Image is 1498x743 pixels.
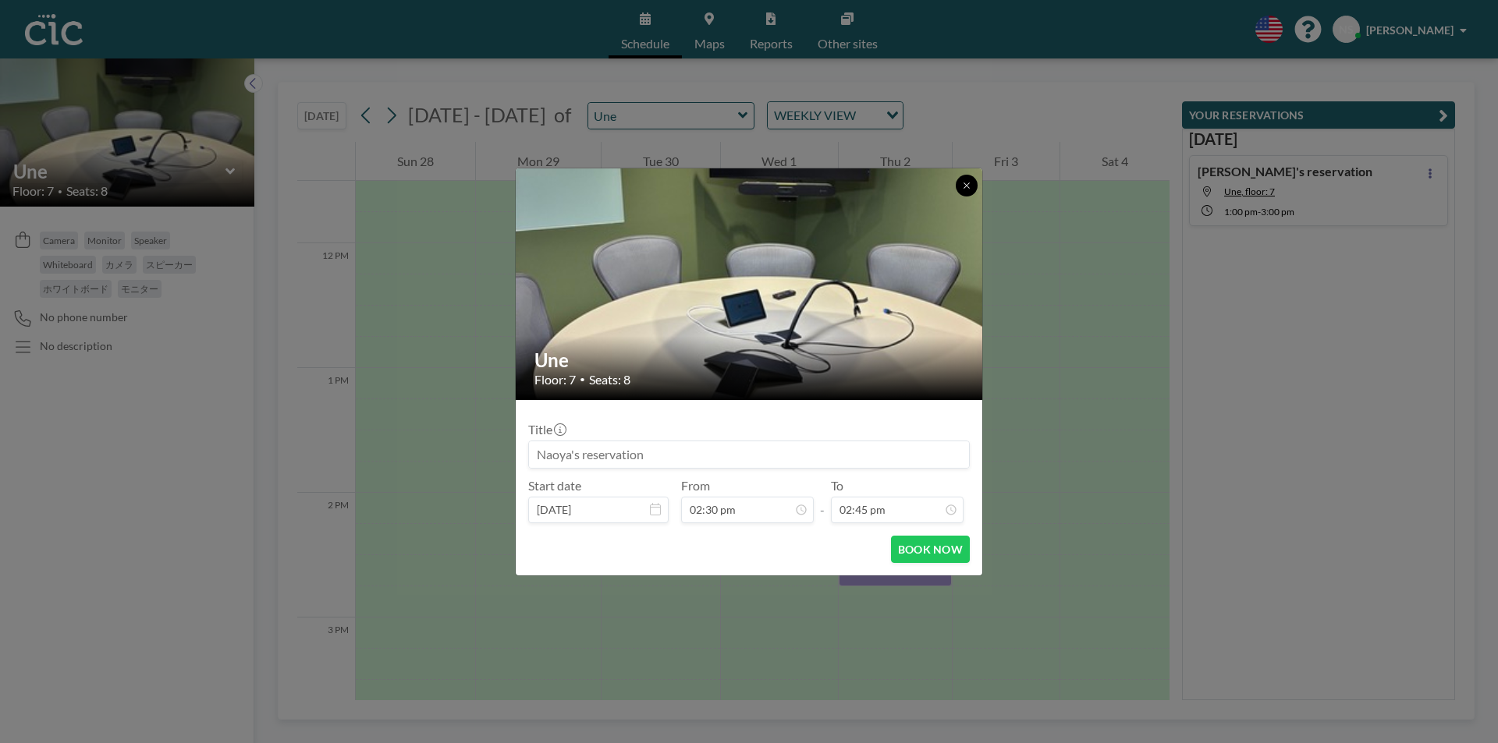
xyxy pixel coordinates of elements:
[681,478,710,494] label: From
[528,478,581,494] label: Start date
[534,349,965,372] h2: Une
[580,373,585,385] span: •
[529,441,969,468] input: Naoya's reservation
[534,372,576,387] span: Floor: 7
[589,372,630,387] span: Seats: 8
[820,483,825,518] span: -
[891,536,970,563] button: BOOK NOW
[528,422,565,437] label: Title
[831,478,843,494] label: To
